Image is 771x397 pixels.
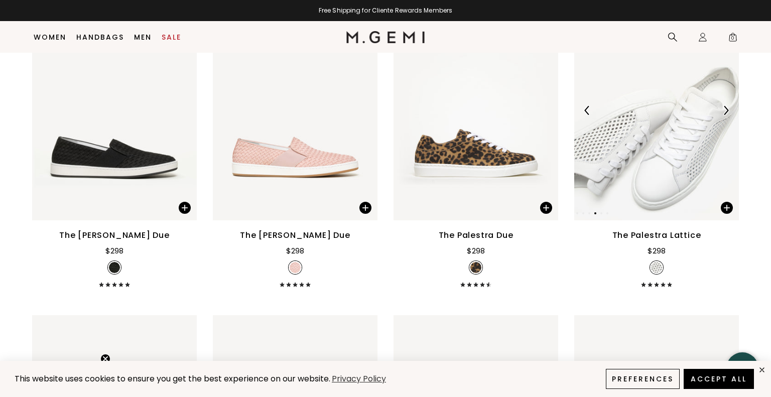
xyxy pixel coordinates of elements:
div: The [PERSON_NAME] Due [59,229,170,241]
a: Men [134,33,152,41]
a: Sale [162,33,181,41]
button: Accept All [684,369,754,389]
div: $298 [286,245,304,257]
span: 0 [728,34,738,44]
img: Previous Arrow [583,106,592,115]
a: The [PERSON_NAME] Due$298 [32,1,197,287]
a: Women [34,33,66,41]
img: v_7386807173179_SWATCH_50x.jpg [290,262,301,273]
img: v_7336352350267_SWATCH_50x.jpg [651,262,662,273]
button: Close teaser [100,354,110,364]
div: The [PERSON_NAME] Due [240,229,350,241]
img: v_7386807042107_SWATCH_50x.jpg [109,262,120,273]
div: $298 [648,245,666,257]
a: The [PERSON_NAME] Due$298 [213,1,377,287]
div: The Palestra Lattice [612,229,701,241]
span: This website uses cookies to ensure you get the best experience on our website. [15,373,330,384]
a: Handbags [76,33,124,41]
div: close [758,366,766,374]
a: The Palestra Due$298 [394,1,558,287]
a: Privacy Policy (opens in a new tab) [330,373,388,385]
img: v_7246745174075_SWATCH_50x.jpg [470,262,481,273]
div: $298 [467,245,485,257]
div: $298 [105,245,123,257]
img: Next Arrow [721,106,730,115]
img: M.Gemi [346,31,425,43]
button: Preferences [606,369,680,389]
a: Previous ArrowNext ArrowThe Palestra Lattice$298 [574,1,739,287]
div: The Palestra Due [439,229,513,241]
